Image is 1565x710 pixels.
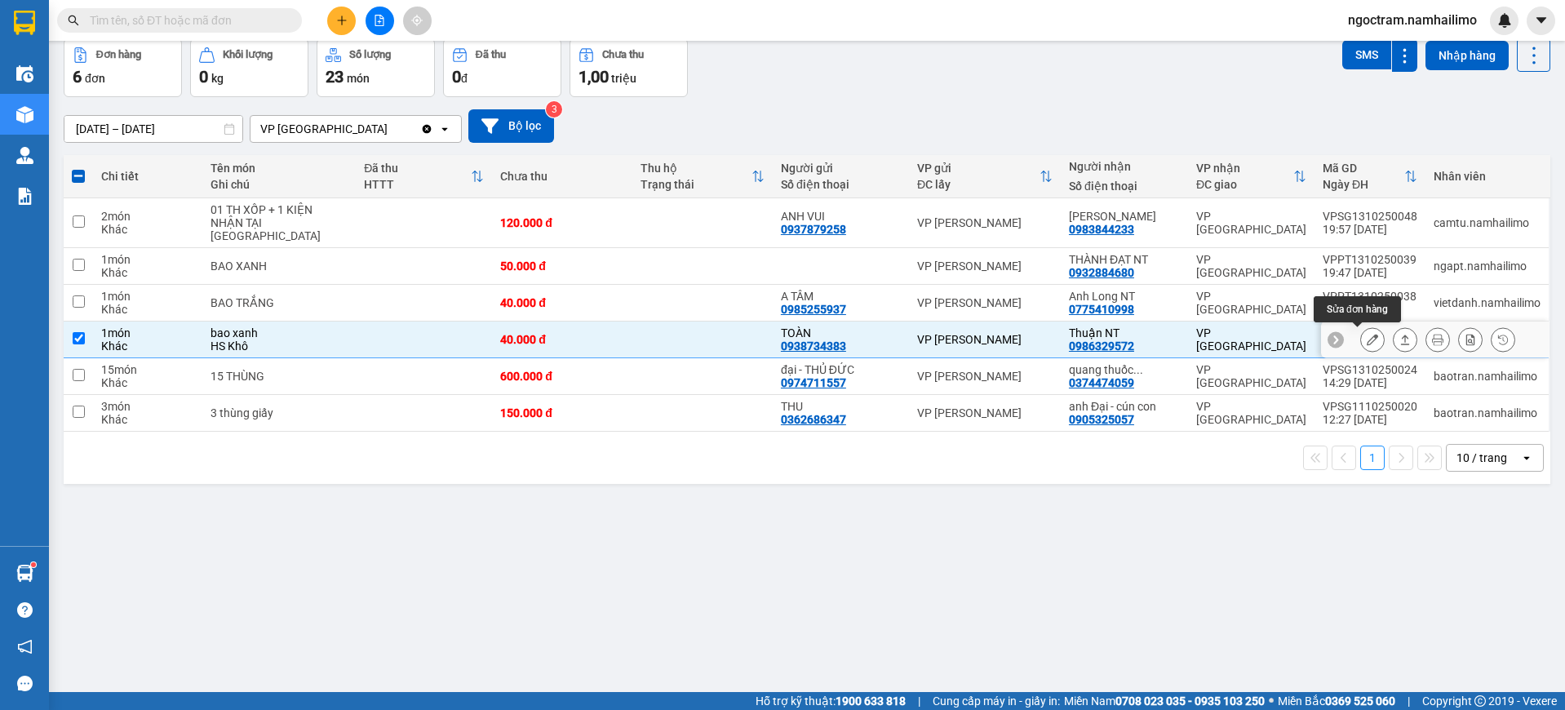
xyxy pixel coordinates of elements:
span: question-circle [17,602,33,618]
span: 6 [73,67,82,87]
input: Select a date range. [64,116,242,142]
div: 0905325057 [1069,413,1134,426]
div: VPPT1310250038 [1323,290,1417,303]
div: 0985255937 [781,303,846,316]
span: triệu [611,72,636,85]
div: Chưa thu [500,170,624,183]
div: Khối lượng [223,49,273,60]
div: Khác [101,339,194,353]
div: Chưa thu [602,49,644,60]
div: 1 món [101,253,194,266]
span: aim [411,15,423,26]
div: A TÂM [781,290,901,303]
div: ANH VUI [781,210,901,223]
div: THÀNH ĐẠT NT [1069,253,1180,266]
div: Quỳnh Uyển [1069,210,1180,223]
div: 600.000 đ [500,370,624,383]
div: baotran.namhailimo [1434,370,1541,383]
div: 0974711557 [781,376,846,389]
div: Số điện thoại [1069,180,1180,193]
div: 01 TH XỐP + 1 KIỆN [211,203,348,216]
div: Ngày ĐH [1323,178,1404,191]
div: VP nhận [1196,162,1293,175]
span: ngoctram.namhailimo [1335,10,1490,30]
span: đơn [85,72,105,85]
div: Đã thu [364,162,471,175]
span: plus [336,15,348,26]
span: message [17,676,33,691]
div: Thu hộ [641,162,751,175]
div: VP [PERSON_NAME] [917,216,1053,229]
div: BAO XANH [211,260,348,273]
div: 0932884680 [1069,266,1134,279]
button: 1 [1360,446,1385,470]
div: VP gửi [917,162,1040,175]
div: 19:47 [DATE] [1323,266,1417,279]
div: 0938734383 [781,339,846,353]
img: warehouse-icon [16,106,33,123]
div: 50.000 đ [500,260,624,273]
div: VP [PERSON_NAME] [917,333,1053,346]
div: Đơn hàng [96,49,141,60]
span: 0 [452,67,461,87]
span: caret-down [1534,13,1549,28]
sup: 3 [546,101,562,118]
div: Trạng thái [641,178,751,191]
th: Toggle SortBy [356,155,492,198]
div: đại - THỦ ĐỨC [781,363,901,376]
div: VP [GEOGRAPHIC_DATA] [1196,290,1306,316]
div: HS Khô [211,339,348,353]
th: Toggle SortBy [632,155,773,198]
div: VP [PERSON_NAME] [917,296,1053,309]
div: 3 món [101,400,194,413]
div: VP [PERSON_NAME] [917,370,1053,383]
div: 14:29 [DATE] [1323,376,1417,389]
button: SMS [1342,40,1391,69]
div: Anh Long NT [1069,290,1180,303]
div: VP [GEOGRAPHIC_DATA] [1196,210,1306,236]
div: 10 / trang [1456,450,1507,466]
div: Người nhận [1069,160,1180,173]
div: Sửa đơn hàng [1360,327,1385,352]
button: caret-down [1527,7,1555,35]
div: VP [PERSON_NAME] [917,406,1053,419]
li: VP VP [PERSON_NAME] [113,88,217,124]
div: Ghi chú [211,178,348,191]
div: 150.000 đ [500,406,624,419]
div: 120.000 đ [500,216,624,229]
div: Nhân viên [1434,170,1541,183]
button: Đã thu0đ [443,38,561,97]
div: 0374474059 [1069,376,1134,389]
div: ngapt.namhailimo [1434,260,1541,273]
div: BAO TRẮNG [211,296,348,309]
button: Đơn hàng6đơn [64,38,182,97]
input: Selected VP Nha Trang. [389,121,391,137]
svg: Clear value [420,122,433,135]
strong: 0708 023 035 - 0935 103 250 [1115,694,1265,708]
div: ĐC giao [1196,178,1293,191]
div: 0775410998 [1069,303,1134,316]
th: Toggle SortBy [909,155,1061,198]
div: VPSG1310250048 [1323,210,1417,223]
div: 15 THÙNG [211,370,348,383]
span: kg [211,72,224,85]
button: plus [327,7,356,35]
span: | [1408,692,1410,710]
div: Người gửi [781,162,901,175]
div: VP [GEOGRAPHIC_DATA] [1196,400,1306,426]
span: Cung cấp máy in - giấy in: [933,692,1060,710]
div: Đã thu [476,49,506,60]
th: Toggle SortBy [1188,155,1315,198]
img: logo-vxr [14,11,35,35]
div: Mã GD [1323,162,1404,175]
div: Khác [101,223,194,236]
div: VPPT1310250039 [1323,253,1417,266]
div: 12:27 [DATE] [1323,413,1417,426]
span: | [918,692,920,710]
th: Toggle SortBy [1315,155,1425,198]
div: anh Đại - cún con [1069,400,1180,413]
div: baotran.namhailimo [1434,406,1541,419]
div: 3 thùng giấy [211,406,348,419]
div: ĐC lấy [917,178,1040,191]
div: Chi tiết [101,170,194,183]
